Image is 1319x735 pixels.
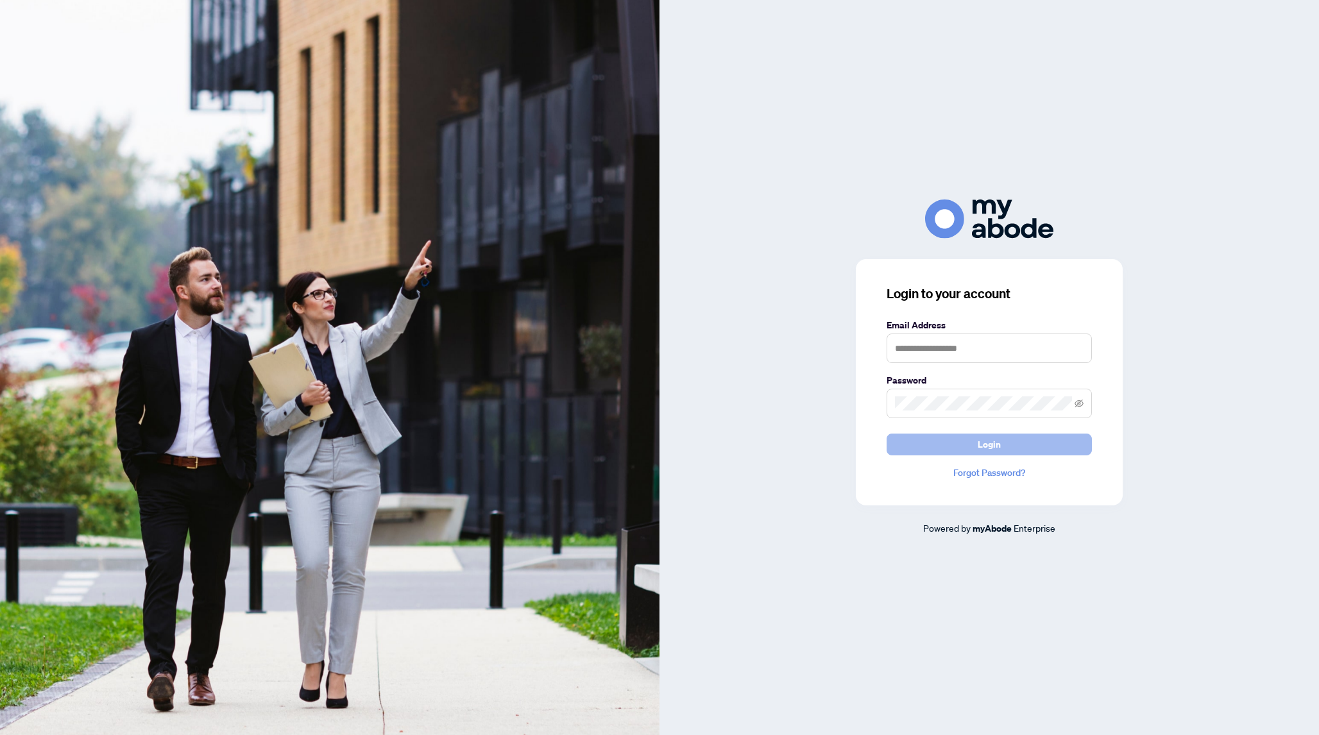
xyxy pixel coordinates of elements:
[978,434,1001,455] span: Login
[887,318,1092,332] label: Email Address
[887,466,1092,480] a: Forgot Password?
[887,373,1092,387] label: Password
[887,434,1092,455] button: Login
[923,522,971,534] span: Powered by
[925,199,1053,239] img: ma-logo
[887,285,1092,303] h3: Login to your account
[1014,522,1055,534] span: Enterprise
[973,521,1012,536] a: myAbode
[1075,399,1084,408] span: eye-invisible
